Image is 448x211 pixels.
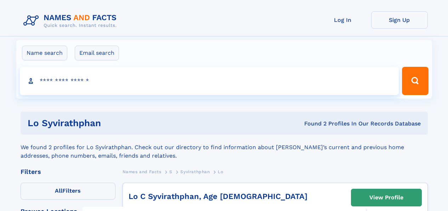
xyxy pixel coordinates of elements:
a: Names and Facts [123,167,161,176]
a: Log In [314,11,371,29]
a: Sign Up [371,11,428,29]
h1: Lo Syvirathphan [28,119,203,128]
div: Filters [21,169,115,175]
span: S [169,169,172,174]
div: View Profile [369,189,403,206]
label: Email search [75,46,119,60]
a: View Profile [351,189,421,206]
span: Lo [218,169,223,174]
a: Lo C Syvirathphan, Age [DEMOGRAPHIC_DATA] [129,192,307,201]
button: Search Button [402,67,428,95]
a: Syvirathphan [180,167,210,176]
a: S [169,167,172,176]
input: search input [20,67,399,95]
label: Filters [21,183,115,200]
span: All [55,187,62,194]
label: Name search [22,46,67,60]
div: Found 2 Profiles In Our Records Database [203,120,421,128]
span: Syvirathphan [180,169,210,174]
div: We found 2 profiles for Lo Syvirathphan. Check out our directory to find information about [PERSO... [21,135,428,160]
img: Logo Names and Facts [21,11,123,30]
